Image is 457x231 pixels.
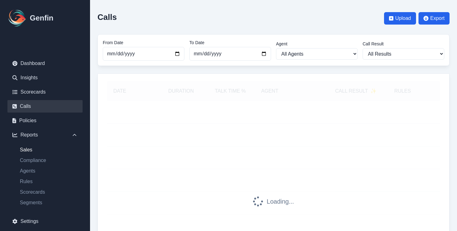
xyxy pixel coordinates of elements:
[370,87,377,95] span: ✨
[113,87,150,95] h5: Date
[430,15,445,22] span: Export
[15,146,83,154] a: Sales
[15,178,83,185] a: Rules
[30,13,53,23] h1: Genfin
[7,100,83,113] a: Calls
[7,72,83,84] a: Insights
[394,87,411,95] h5: Rules
[276,41,358,47] label: Agent
[7,114,83,127] a: Policies
[384,12,416,25] button: Upload
[15,167,83,175] a: Agents
[395,15,411,22] span: Upload
[335,87,377,95] h5: Call Result
[103,39,184,46] label: From Date
[163,87,200,95] h5: Duration
[261,87,278,95] h5: Agent
[419,12,450,25] button: Export
[15,188,83,196] a: Scorecards
[212,87,249,95] h5: Talk Time %
[15,199,83,206] a: Segments
[97,12,117,22] h2: Calls
[7,129,83,141] div: Reports
[7,86,83,98] a: Scorecards
[363,41,444,47] label: Call Result
[7,8,27,28] img: Logo
[7,57,83,70] a: Dashboard
[15,157,83,164] a: Compliance
[189,39,271,46] label: To Date
[7,215,83,228] a: Settings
